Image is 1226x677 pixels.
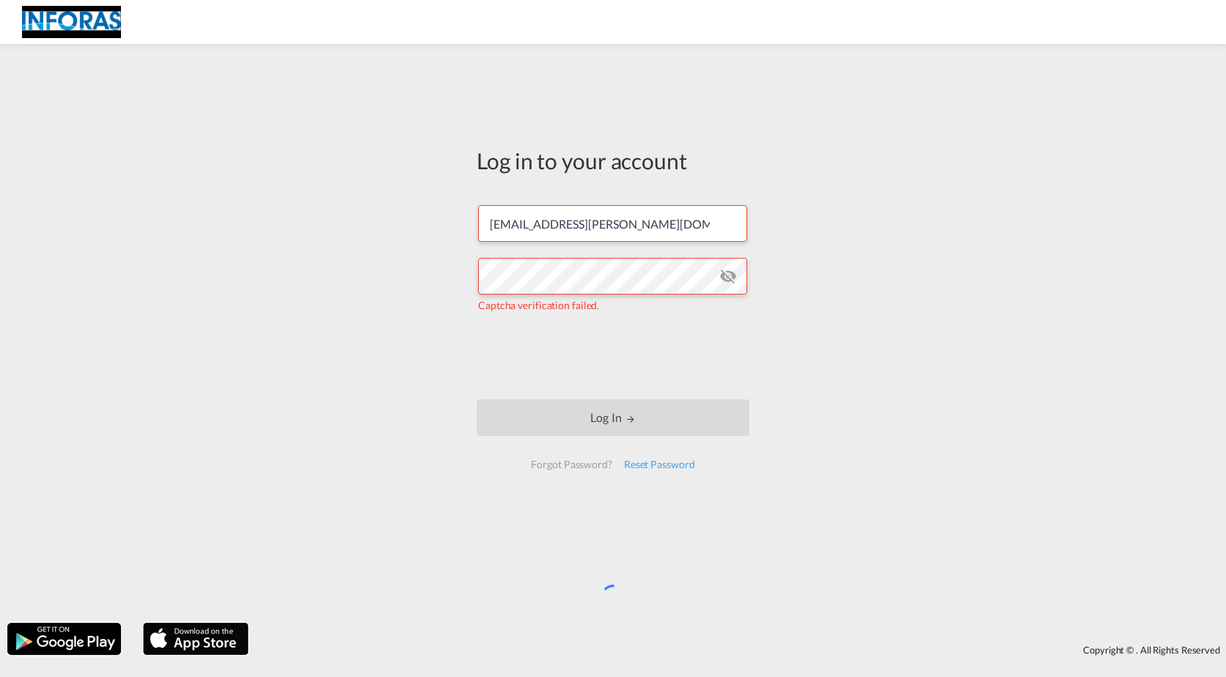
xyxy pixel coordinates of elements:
[719,267,737,285] md-icon: icon-eye-off
[478,299,599,311] span: Captcha verification failed.
[502,328,724,385] iframe: reCAPTCHA
[525,451,617,478] div: Forgot Password?
[256,637,1226,662] div: Copyright © . All Rights Reserved
[618,451,701,478] div: Reset Password
[6,621,122,656] img: google.png
[478,205,747,242] input: Enter email/phone number
[22,6,121,39] img: eff75c7098ee11eeb65dd1c63e392380.jpg
[142,621,250,656] img: apple.png
[477,145,749,176] div: Log in to your account
[477,399,749,436] button: LOGIN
